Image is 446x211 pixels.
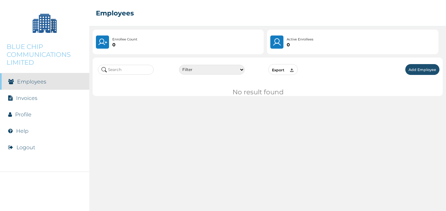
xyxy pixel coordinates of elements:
[98,65,154,75] input: Search
[7,43,83,66] p: BLUE CHIP COMMUNICATIONS LIMITED
[16,95,37,101] a: Invoices
[112,37,137,42] p: Enrollee Count
[96,9,134,17] h2: Employees
[16,128,29,134] a: Help
[28,7,61,39] img: Company
[112,42,137,47] p: 0
[15,111,32,118] a: Profile
[405,64,439,75] button: Add Employee
[98,37,107,47] img: UserPlus.219544f25cf47e120833d8d8fc4c9831.svg
[268,64,298,75] button: Export
[233,88,302,96] div: No result found
[287,42,313,47] p: 0
[272,37,282,47] img: User.4b94733241a7e19f64acd675af8f0752.svg
[16,144,35,151] button: Logout
[7,195,83,204] img: RelianceHMO's Logo
[17,79,46,85] a: Employees
[287,37,313,42] p: Active Enrollees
